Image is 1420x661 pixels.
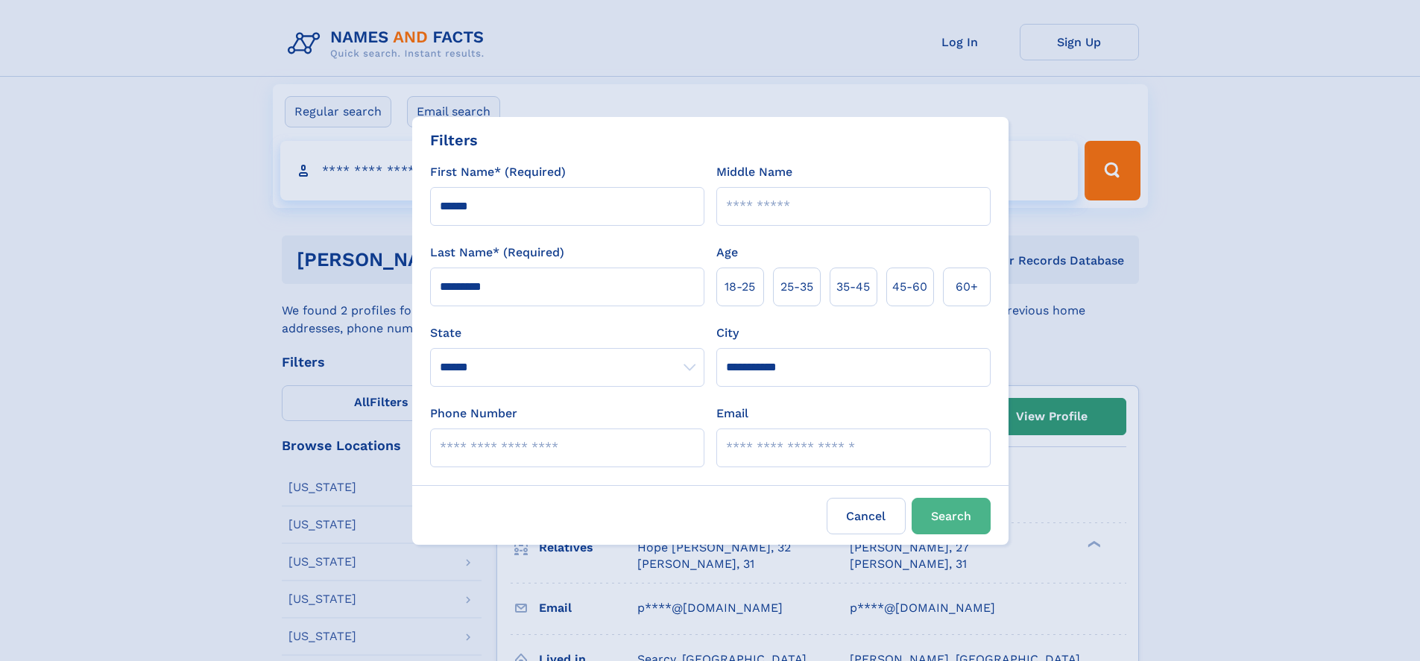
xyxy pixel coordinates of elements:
[716,405,748,423] label: Email
[716,163,792,181] label: Middle Name
[892,278,927,296] span: 45‑60
[780,278,813,296] span: 25‑35
[430,163,566,181] label: First Name* (Required)
[956,278,978,296] span: 60+
[430,324,704,342] label: State
[430,129,478,151] div: Filters
[725,278,755,296] span: 18‑25
[836,278,870,296] span: 35‑45
[430,405,517,423] label: Phone Number
[716,324,739,342] label: City
[912,498,991,534] button: Search
[430,244,564,262] label: Last Name* (Required)
[716,244,738,262] label: Age
[827,498,906,534] label: Cancel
